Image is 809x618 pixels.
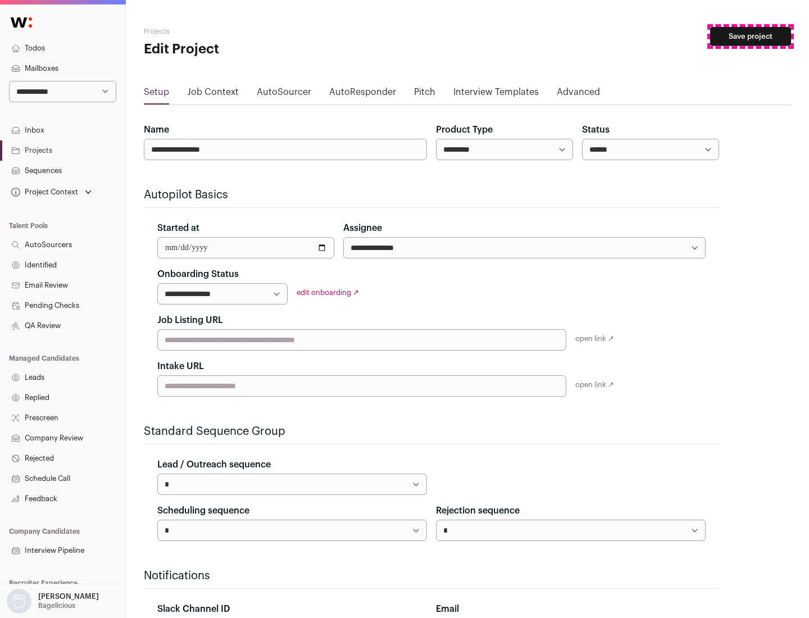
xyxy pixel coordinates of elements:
[157,221,199,235] label: Started at
[436,602,706,616] div: Email
[144,568,719,584] h2: Notifications
[297,289,359,296] a: edit onboarding ↗
[144,424,719,439] h2: Standard Sequence Group
[144,27,360,36] h2: Projects
[453,85,539,103] a: Interview Templates
[7,589,31,614] img: nopic.png
[157,458,271,471] label: Lead / Outreach sequence
[436,504,520,517] label: Rejection sequence
[157,267,239,281] label: Onboarding Status
[38,592,99,601] p: [PERSON_NAME]
[9,188,78,197] div: Project Context
[9,184,94,200] button: Open dropdown
[157,504,249,517] label: Scheduling sequence
[157,313,223,327] label: Job Listing URL
[436,123,493,137] label: Product Type
[4,11,38,34] img: Wellfound
[144,187,719,203] h2: Autopilot Basics
[157,602,230,616] label: Slack Channel ID
[343,221,382,235] label: Assignee
[187,85,239,103] a: Job Context
[557,85,600,103] a: Advanced
[257,85,311,103] a: AutoSourcer
[38,601,75,610] p: Bagelicious
[582,123,610,137] label: Status
[710,27,791,46] button: Save project
[157,360,204,373] label: Intake URL
[4,589,101,614] button: Open dropdown
[414,85,435,103] a: Pitch
[329,85,396,103] a: AutoResponder
[144,40,360,58] h1: Edit Project
[144,85,169,103] a: Setup
[144,123,169,137] label: Name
